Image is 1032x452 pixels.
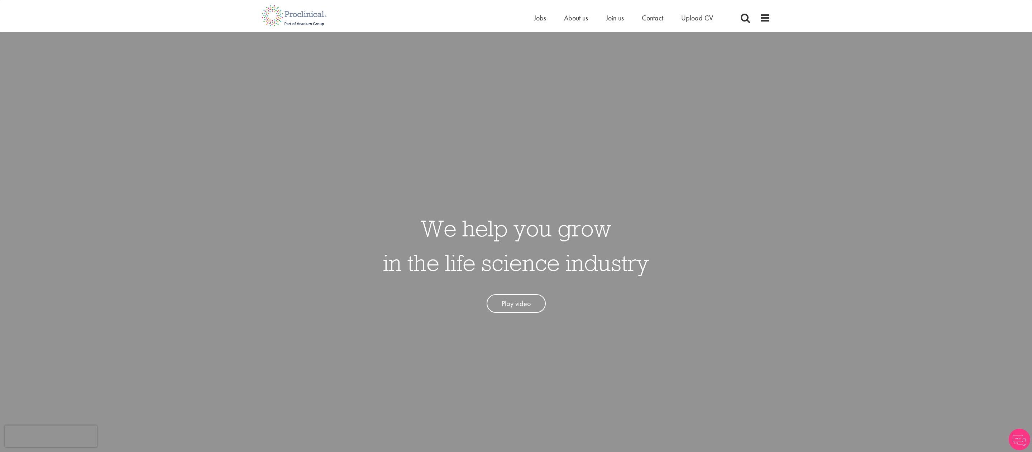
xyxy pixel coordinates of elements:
[383,211,649,280] h1: We help you grow in the life science industry
[564,13,588,23] a: About us
[681,13,713,23] a: Upload CV
[1009,429,1030,450] img: Chatbot
[487,294,546,313] a: Play video
[642,13,663,23] a: Contact
[534,13,546,23] a: Jobs
[606,13,624,23] a: Join us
